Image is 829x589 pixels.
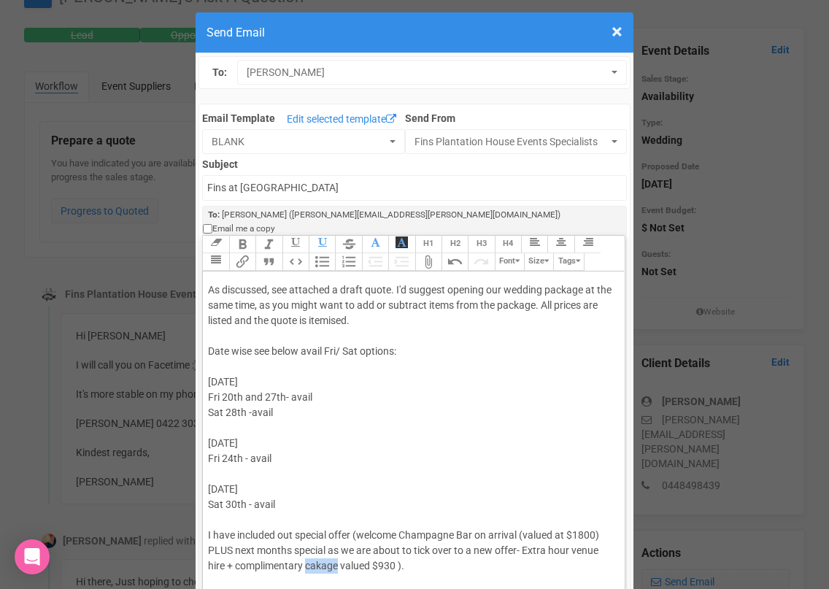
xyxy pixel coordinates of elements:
button: Clear Formatting at cursor [202,236,228,253]
button: Decrease Level [362,253,388,271]
span: H1 [423,239,433,248]
label: Email Template [202,111,275,126]
button: Align Center [547,236,574,253]
span: × [612,20,622,44]
button: Numbers [335,253,361,271]
strong: To: [208,209,220,220]
button: Underline [282,236,309,253]
button: Size [524,253,553,271]
button: Underline Colour [309,236,335,253]
span: Email me a copy [212,223,275,235]
button: Align Justified [202,253,228,271]
label: To: [212,65,227,80]
button: Strikethrough [335,236,361,253]
button: Font Background [388,236,415,253]
span: Fins Plantation House Events Specialists [415,134,608,149]
button: Align Right [574,236,601,253]
button: Tags [553,253,585,271]
span: [PERSON_NAME] [247,65,607,80]
button: Font Colour [362,236,388,253]
button: Quote [255,253,282,271]
button: Attach Files [415,253,442,271]
div: Open Intercom Messenger [15,539,50,574]
label: Send From [405,108,627,126]
span: H3 [477,239,487,248]
button: Link [229,253,255,271]
button: Code [282,253,309,271]
button: Heading 2 [442,236,468,253]
button: Heading 1 [415,236,442,253]
span: BLANK [212,134,386,149]
button: Redo [468,253,494,271]
button: Font [495,253,524,271]
button: Italic [255,236,282,253]
button: Bold [229,236,255,253]
h4: Send Email [207,23,622,42]
button: Increase Level [388,253,415,271]
button: Align Left [521,236,547,253]
label: Subject [202,154,626,172]
a: Edit selected template [283,111,400,129]
button: Undo [442,253,468,271]
span: [PERSON_NAME] ([PERSON_NAME][EMAIL_ADDRESS][PERSON_NAME][DOMAIN_NAME]) [222,209,560,220]
button: Heading 3 [468,236,494,253]
button: Heading 4 [495,236,521,253]
button: Bullets [309,253,335,271]
span: H2 [450,239,460,248]
span: H4 [503,239,513,248]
